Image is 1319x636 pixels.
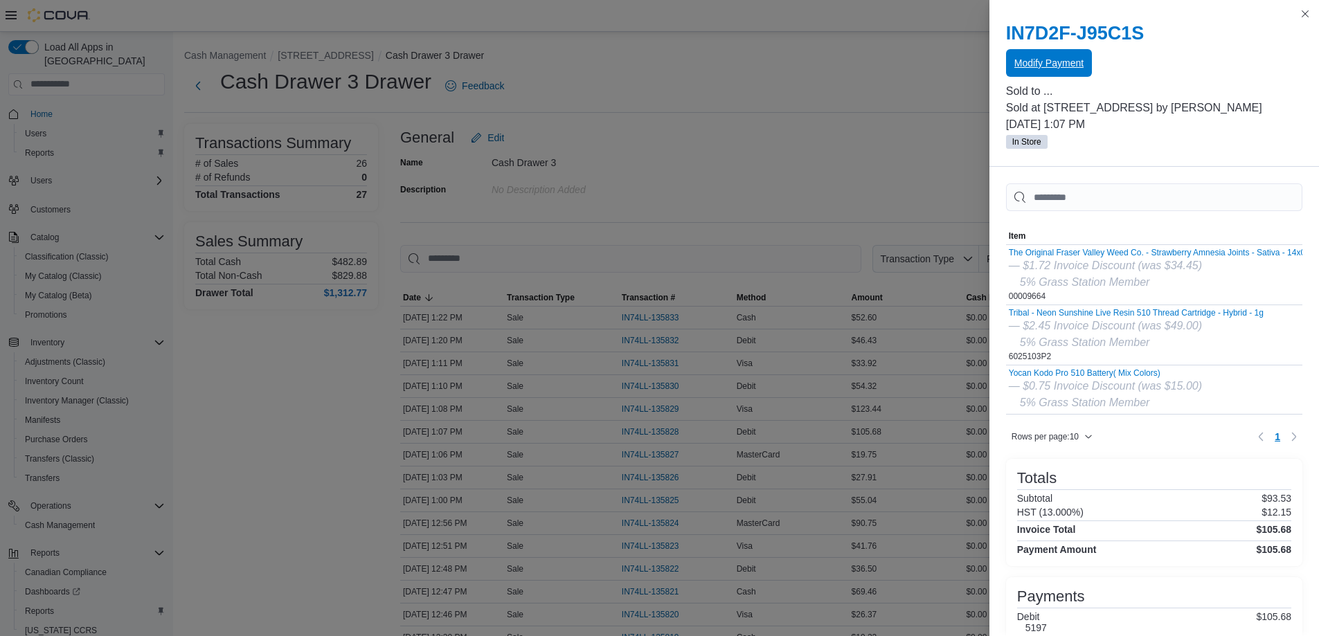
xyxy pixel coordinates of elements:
[1009,378,1202,394] div: — $0.75 Invoice Discount (was $15.00)
[1017,611,1047,622] h6: Debit
[1009,248,1317,257] button: The Original Fraser Valley Weed Co. - Strawberry Amnesia Joints - Sativa - 14x0.5g
[1269,426,1286,448] button: Page 1 of 1
[1006,116,1302,133] p: [DATE] 1:07 PM
[1017,493,1052,504] h6: Subtotal
[1009,248,1317,302] div: 00009664
[1012,431,1079,442] span: Rows per page : 10
[1256,544,1291,555] h4: $105.68
[1253,426,1302,448] nav: Pagination for table: MemoryTable from EuiInMemoryTable
[1006,83,1302,100] p: Sold to ...
[1017,588,1085,605] h3: Payments
[1262,493,1291,504] p: $93.53
[1017,470,1057,487] h3: Totals
[1256,524,1291,535] h4: $105.68
[1275,430,1280,444] span: 1
[1009,308,1264,318] button: Tribal - Neon Sunshine Live Resin 510 Thread Cartridge - Hybrid - 1g
[1009,318,1264,334] div: — $2.45 Invoice Discount (was $49.00)
[1017,524,1076,535] h4: Invoice Total
[1020,336,1150,348] i: 5% Grass Station Member
[1009,368,1202,378] button: Yocan Kodo Pro 510 Battery( Mix Colors)
[1017,544,1097,555] h4: Payment Amount
[1269,426,1286,448] ul: Pagination for table: MemoryTable from EuiInMemoryTable
[1009,230,1026,242] span: Item
[1253,428,1269,445] button: Previous page
[1006,49,1092,77] button: Modify Payment
[1012,136,1041,148] span: In Store
[1014,56,1084,70] span: Modify Payment
[1006,100,1302,116] p: Sold at [STREET_ADDRESS] by [PERSON_NAME]
[1009,257,1317,274] div: — $1.72 Invoice Discount (was $34.45)
[1006,428,1098,445] button: Rows per page:10
[1006,135,1048,149] span: In Store
[1262,507,1291,518] p: $12.15
[1006,22,1302,44] h2: IN7D2F-J95C1S
[1017,507,1084,518] h6: HST (13.000%)
[1020,276,1150,288] i: 5% Grass Station Member
[1256,611,1291,633] p: $105.68
[1020,397,1150,408] i: 5% Grass Station Member
[1009,308,1264,362] div: 6025103P2
[1286,428,1302,445] button: Next page
[1006,183,1302,211] input: This is a search bar. As you type, the results lower in the page will automatically filter.
[1025,622,1047,633] h6: 5197
[1297,6,1313,22] button: Close this dialog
